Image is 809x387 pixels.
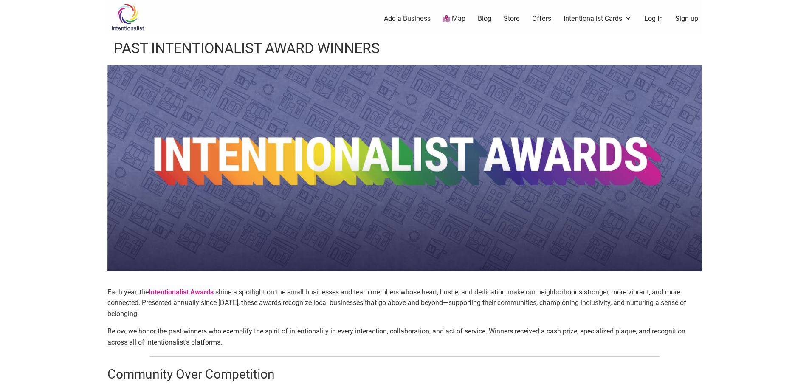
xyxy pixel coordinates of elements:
p: Below, we honor the past winners who exemplify the spirit of intentionality in every interaction,... [107,326,702,347]
a: Log In [644,14,663,23]
a: Store [504,14,520,23]
a: Sign up [675,14,698,23]
h2: Community Over Competition [107,365,702,383]
a: Intentionalist Cards [564,14,632,23]
a: Add a Business [384,14,431,23]
strong: Intentionalist Awards [149,288,214,296]
p: Each year, the shine a spotlight on the small businesses and team members whose heart, hustle, an... [107,287,702,319]
a: Blog [478,14,491,23]
a: Intentionalist Awards [149,288,215,296]
h1: Past Intentionalist Award Winners [114,38,380,59]
a: Offers [532,14,551,23]
a: Map [443,14,465,24]
img: Intentionalist [107,3,148,31]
